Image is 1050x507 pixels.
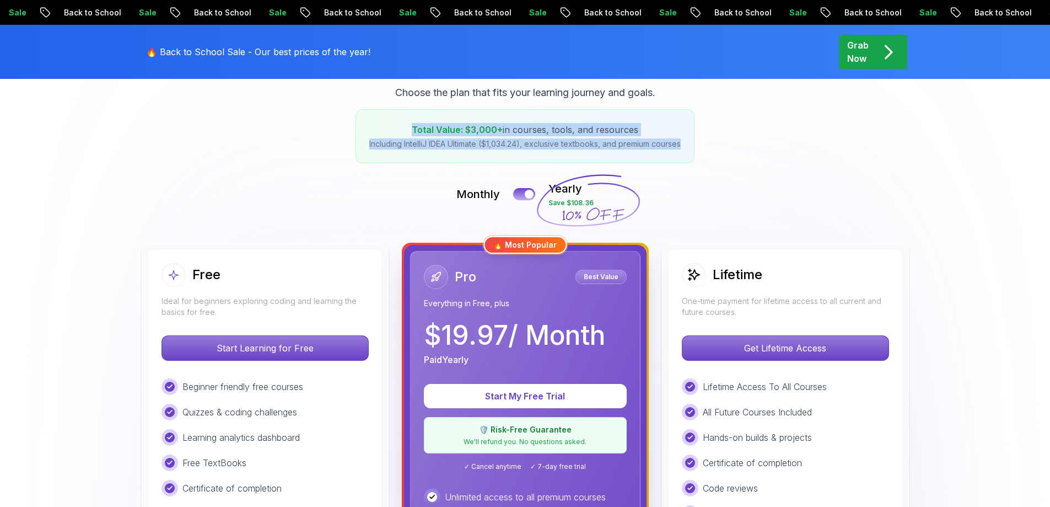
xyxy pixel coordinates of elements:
button: Start Learning for Free [161,335,369,361]
p: All Future Courses Included [703,405,812,419]
p: One-time payment for lifetime access to all current and future courses. [682,296,889,318]
p: Sale [389,7,424,18]
p: in courses, tools, and resources [369,123,681,136]
p: Back to School [444,7,519,18]
p: $ 19.97 / Month [424,322,605,349]
p: Sale [129,7,164,18]
button: Start My Free Trial [424,384,627,408]
p: Back to School [965,7,1040,18]
p: Code reviews [703,482,758,495]
h2: Pro [455,268,476,286]
p: Get Lifetime Access [682,336,889,360]
span: ✓ 7-day free trial [530,462,586,471]
p: Lifetime Access To All Courses [703,380,827,393]
span: ✓ Cancel anytime [464,462,521,471]
p: Sale [909,7,945,18]
p: Choose the plan that fits your learning journey and goals. [395,85,655,100]
p: Back to School [54,7,129,18]
a: Get Lifetime Access [682,343,889,354]
p: Sale [779,7,815,18]
h2: Free [192,266,220,284]
p: Paid Yearly [424,353,469,366]
p: Beginner friendly free courses [182,380,303,393]
span: Total Value: $3,000+ [412,124,503,135]
p: Everything in Free, plus [424,298,627,309]
p: Certificate of completion [182,482,282,495]
p: Sale [519,7,554,18]
p: Including IntelliJ IDEA Ultimate ($1,034.24), exclusive textbooks, and premium courses [369,138,681,150]
p: Unlimited access to all premium courses [445,490,606,504]
p: Back to School [314,7,389,18]
h2: Lifetime [713,266,762,284]
p: Sale [649,7,685,18]
p: Certificate of completion [703,456,802,469]
p: Monthly [456,186,500,202]
p: Free TextBooks [182,456,246,469]
p: 🛡️ Risk-Free Guarantee [431,424,620,435]
p: Back to School [704,7,779,18]
p: Sale [259,7,294,18]
p: Ideal for beginners exploring coding and learning the basics for free. [161,296,369,318]
p: Back to School [574,7,649,18]
p: Grab Now [847,39,869,65]
p: Learning analytics dashboard [182,431,300,444]
p: Start My Free Trial [437,389,613,403]
p: 🔥 Back to School Sale - Our best prices of the year! [146,45,370,58]
p: Back to School [184,7,259,18]
p: Start Learning for Free [162,336,368,360]
p: We'll refund you. No questions asked. [431,437,620,446]
p: Back to School [834,7,909,18]
p: Best Value [577,271,625,282]
a: Start Learning for Free [161,343,369,354]
p: Hands-on builds & projects [703,431,812,444]
button: Get Lifetime Access [682,335,889,361]
p: Quizzes & coding challenges [182,405,297,419]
